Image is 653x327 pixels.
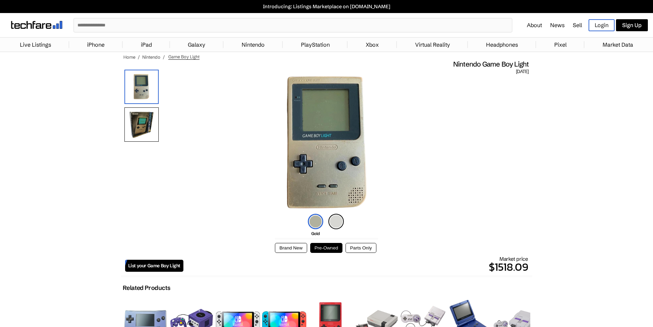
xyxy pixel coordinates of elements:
a: Headphones [483,38,521,51]
a: Introducing: Listings Marketplace on [DOMAIN_NAME] [3,3,650,10]
a: Sell [573,22,582,28]
a: Sign Up [616,19,648,31]
img: Box [124,107,159,142]
a: iPad [137,38,155,51]
a: List your Game Boy Light [125,260,183,272]
img: gold-icon [308,214,323,229]
a: Galaxy [184,38,209,51]
button: Pre-Owned [310,243,343,253]
a: PlayStation [298,38,333,51]
a: Market Data [599,38,637,51]
button: Brand New [275,243,307,253]
span: / [138,54,140,60]
span: Game Boy Light [168,54,199,60]
img: Nintendo Game Boy Light [124,70,159,104]
a: Home [123,54,135,60]
button: Parts Only [346,243,376,253]
img: silver-icon [328,214,344,229]
a: Nintendo [142,54,160,60]
a: Login [589,19,615,31]
img: techfare logo [11,21,62,29]
a: About [527,22,542,28]
a: Pixel [551,38,570,51]
div: Market price [183,256,528,275]
a: Xbox [362,38,382,51]
span: Gold [311,231,319,236]
span: [DATE] [516,69,529,75]
span: / [163,54,165,60]
h2: Related Products [123,284,170,292]
a: iPhone [84,38,108,51]
img: Nintendo Game Boy Light [285,75,368,212]
a: Virtual Reality [412,38,454,51]
a: Nintendo [238,38,268,51]
a: News [550,22,565,28]
span: List your Game Boy Light [128,263,180,269]
span: Nintendo Game Boy Light [453,60,529,69]
a: Live Listings [16,38,55,51]
p: $1518.09 [183,259,528,275]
